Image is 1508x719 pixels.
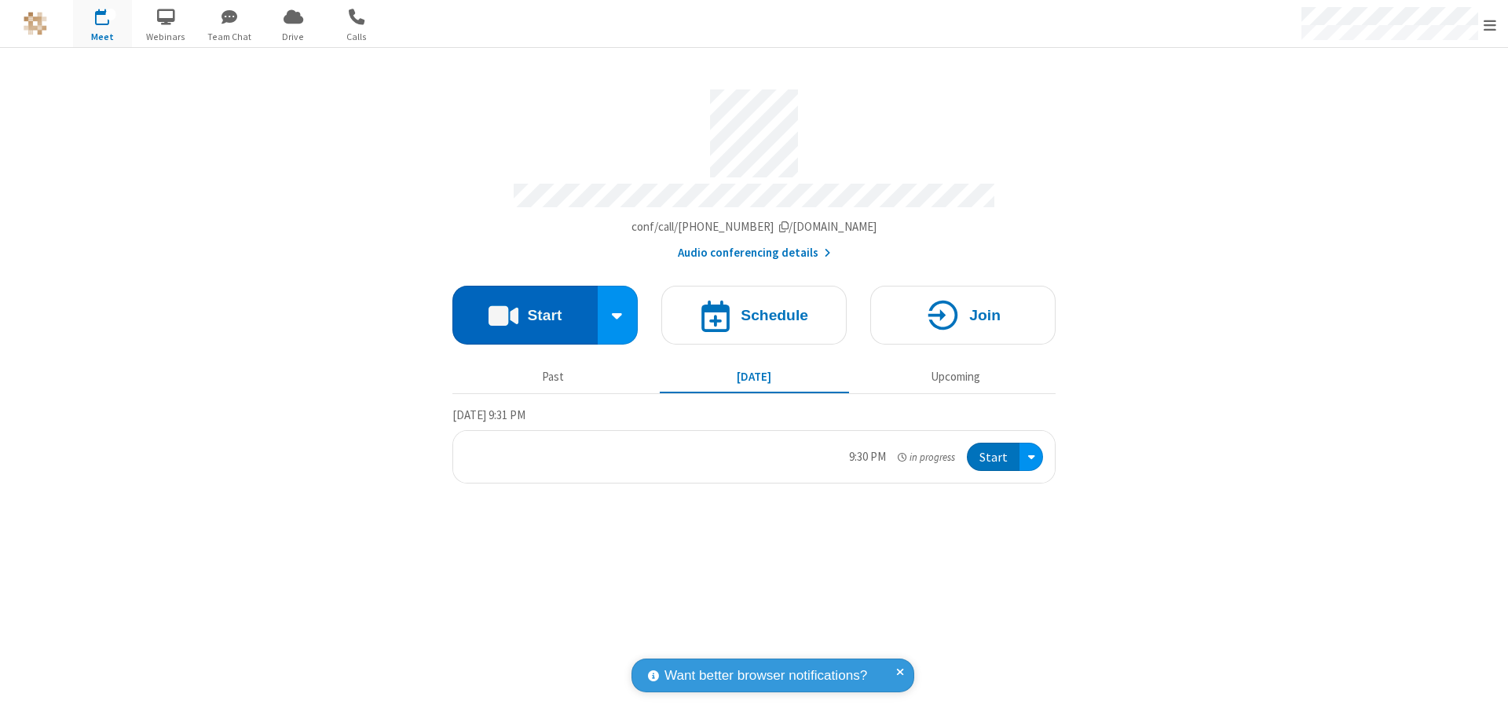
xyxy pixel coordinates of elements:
[598,286,639,345] div: Start conference options
[741,308,808,323] h4: Schedule
[660,362,849,392] button: [DATE]
[200,30,259,44] span: Team Chat
[861,362,1050,392] button: Upcoming
[106,9,116,20] div: 1
[849,448,886,466] div: 9:30 PM
[1019,443,1043,472] div: Open menu
[452,78,1056,262] section: Account details
[870,286,1056,345] button: Join
[527,308,562,323] h4: Start
[631,218,877,236] button: Copy my meeting room linkCopy my meeting room link
[452,406,1056,484] section: Today's Meetings
[264,30,323,44] span: Drive
[459,362,648,392] button: Past
[664,666,867,686] span: Want better browser notifications?
[73,30,132,44] span: Meet
[328,30,386,44] span: Calls
[452,286,598,345] button: Start
[967,443,1019,472] button: Start
[898,450,955,465] em: in progress
[137,30,196,44] span: Webinars
[969,308,1001,323] h4: Join
[452,407,525,422] span: [DATE] 9:31 PM
[24,12,47,35] img: QA Selenium DO NOT DELETE OR CHANGE
[661,286,847,345] button: Schedule
[631,219,877,234] span: Copy my meeting room link
[678,244,831,262] button: Audio conferencing details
